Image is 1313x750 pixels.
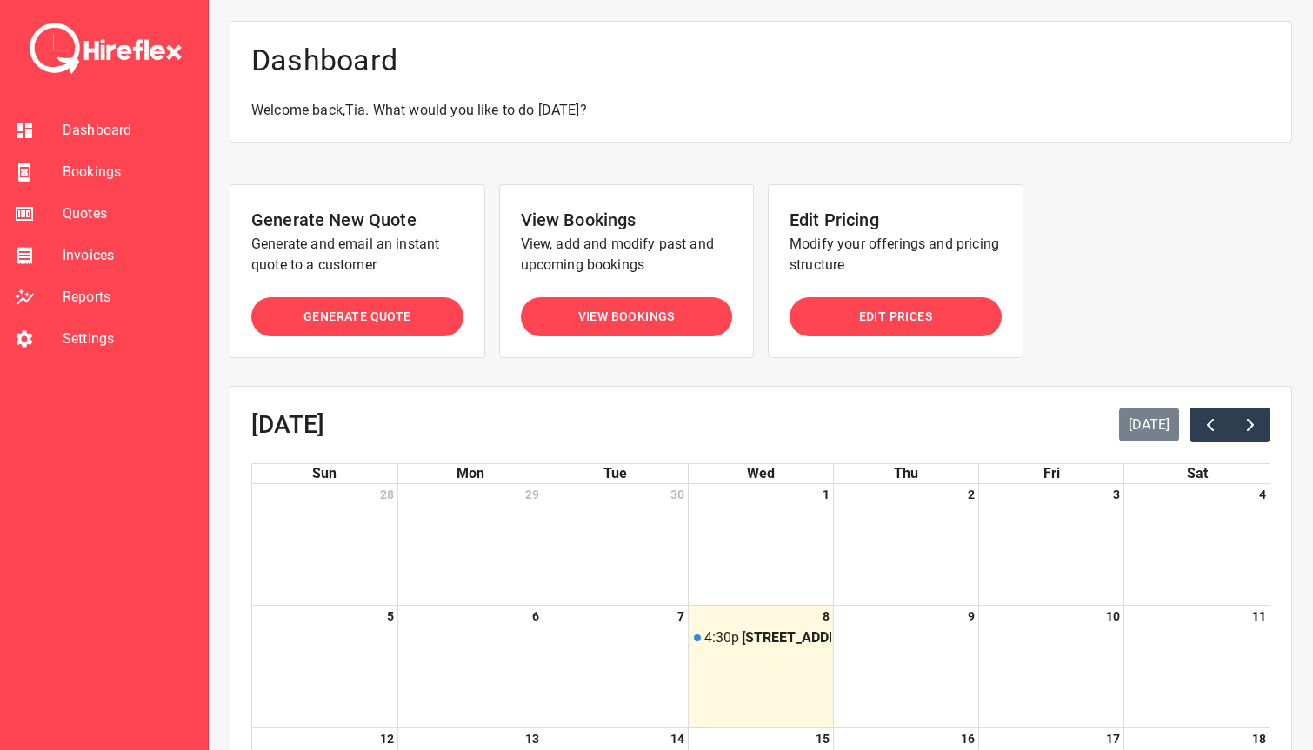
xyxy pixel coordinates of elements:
[1230,408,1270,442] button: Next month
[251,43,1270,79] h4: Dashboard
[1110,484,1123,505] a: October 3, 2025
[1190,408,1230,442] button: Previous month
[1124,605,1270,727] td: October 11, 2025
[742,630,831,646] div: [STREET_ADDRESS]
[964,484,978,505] a: October 2, 2025
[743,464,778,483] a: Wednesday
[688,605,833,727] td: October 8, 2025
[63,203,194,224] span: Quotes
[790,234,1002,275] p: Modify your offerings and pricing structure
[63,245,194,266] span: Invoices
[309,464,340,483] a: Sunday
[1119,408,1180,441] button: [DATE]
[957,728,978,749] a: October 16, 2025
[377,728,397,749] a: October 12, 2025
[859,306,932,328] span: Edit Prices
[543,605,688,727] td: October 7, 2025
[979,484,1124,606] td: October 3, 2025
[890,464,922,483] a: Thursday
[834,605,979,727] td: October 9, 2025
[383,606,397,627] a: October 5, 2025
[1249,606,1270,627] a: October 11, 2025
[819,484,833,505] a: October 1, 2025
[63,120,194,141] span: Dashboard
[251,411,324,439] h2: [DATE]
[522,484,543,505] a: September 29, 2025
[964,606,978,627] a: October 9, 2025
[63,162,194,183] span: Bookings
[790,206,1002,234] h6: Edit Pricing
[521,206,733,234] h6: View Bookings
[543,484,688,606] td: September 30, 2025
[819,606,833,627] a: October 8, 2025
[522,728,543,749] a: October 13, 2025
[667,484,688,505] a: September 30, 2025
[674,606,688,627] a: October 7, 2025
[1040,464,1063,483] a: Friday
[251,206,463,234] h6: Generate New Quote
[63,329,194,349] span: Settings
[688,484,833,606] td: October 1, 2025
[1124,484,1270,606] td: October 4, 2025
[979,605,1124,727] td: October 10, 2025
[529,606,543,627] a: October 6, 2025
[1103,728,1123,749] a: October 17, 2025
[1103,606,1123,627] a: October 10, 2025
[303,306,411,328] span: Generate Quote
[1249,728,1270,749] a: October 18, 2025
[397,605,543,727] td: October 6, 2025
[521,234,733,275] p: View, add and modify past and upcoming bookings
[1183,464,1211,483] a: Saturday
[834,484,979,606] td: October 2, 2025
[251,234,463,275] p: Generate and email an instant quote to a customer
[397,484,543,606] td: September 29, 2025
[1256,484,1270,505] a: October 4, 2025
[63,287,194,308] span: Reports
[578,306,675,328] span: View Bookings
[704,630,739,646] div: 4:30p
[377,484,397,505] a: September 28, 2025
[251,100,1270,121] p: Welcome back, Tia . What would you like to do [DATE]?
[252,605,397,727] td: October 5, 2025
[812,728,833,749] a: October 15, 2025
[600,464,630,483] a: Tuesday
[667,728,688,749] a: October 14, 2025
[252,484,397,606] td: September 28, 2025
[453,464,488,483] a: Monday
